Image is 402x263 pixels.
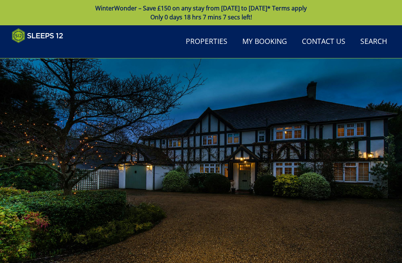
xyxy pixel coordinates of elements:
img: Sleeps 12 [12,28,63,43]
iframe: Customer reviews powered by Trustpilot [8,48,86,54]
span: Only 0 days 18 hrs 7 mins 7 secs left! [150,13,252,21]
a: Contact Us [299,33,348,50]
a: My Booking [239,33,290,50]
a: Properties [183,33,230,50]
a: Search [357,33,390,50]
